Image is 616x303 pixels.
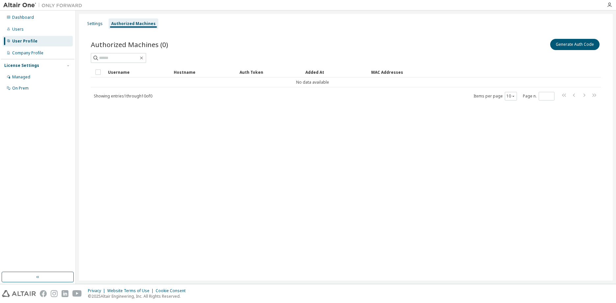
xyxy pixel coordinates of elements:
[40,290,47,297] img: facebook.svg
[2,290,36,297] img: altair_logo.svg
[12,15,34,20] div: Dashboard
[506,94,515,99] button: 10
[62,290,68,297] img: linkedin.svg
[91,77,534,87] td: No data available
[305,67,366,77] div: Added At
[371,67,532,77] div: MAC Addresses
[156,288,190,293] div: Cookie Consent
[12,74,30,80] div: Managed
[12,27,24,32] div: Users
[4,63,39,68] div: License Settings
[12,86,29,91] div: On Prem
[240,67,300,77] div: Auth Token
[3,2,86,9] img: Altair One
[523,92,554,100] span: Page n.
[174,67,234,77] div: Hostname
[51,290,58,297] img: instagram.svg
[108,67,168,77] div: Username
[94,93,152,99] span: Showing entries 1 through 10 of 0
[107,288,156,293] div: Website Terms of Use
[12,39,38,44] div: User Profile
[88,293,190,299] p: © 2025 Altair Engineering, Inc. All Rights Reserved.
[91,40,168,49] span: Authorized Machines (0)
[474,92,517,100] span: Items per page
[111,21,156,26] div: Authorized Machines
[88,288,107,293] div: Privacy
[550,39,600,50] button: Generate Auth Code
[87,21,103,26] div: Settings
[12,50,43,56] div: Company Profile
[72,290,82,297] img: youtube.svg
